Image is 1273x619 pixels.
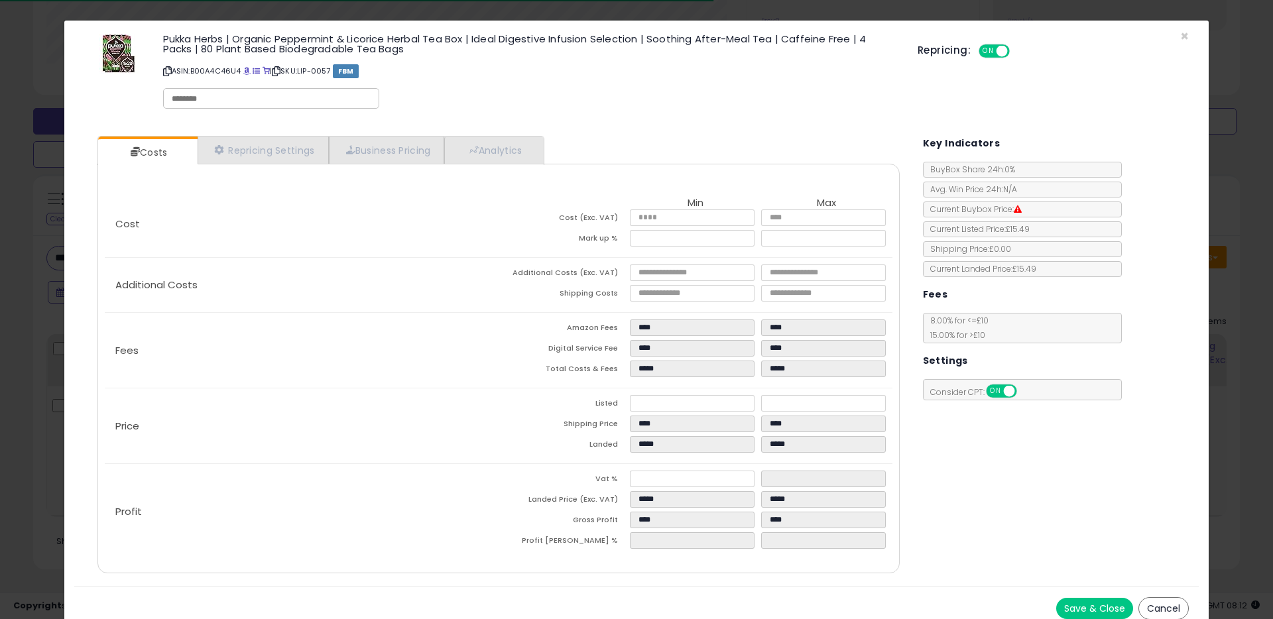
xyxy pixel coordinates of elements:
span: Consider CPT: [924,386,1034,398]
h5: Settings [923,353,968,369]
td: Total Costs & Fees [499,361,630,381]
a: All offer listings [253,66,260,76]
td: Gross Profit [499,512,630,532]
i: Suppressed Buy Box [1014,205,1022,213]
td: Landed Price (Exc. VAT) [499,491,630,512]
button: Save & Close [1056,598,1133,619]
p: Price [105,421,499,431]
span: ON [980,46,997,57]
td: Digital Service Fee [499,340,630,361]
th: Max [761,197,892,209]
a: Costs [98,139,196,166]
a: Your listing only [263,66,270,76]
td: Vat % [499,471,630,491]
a: Business Pricing [329,137,445,164]
td: Profit [PERSON_NAME] % [499,532,630,553]
span: BuyBox Share 24h: 0% [924,164,1015,175]
p: Cost [105,219,499,229]
a: BuyBox page [243,66,251,76]
p: Profit [105,506,499,517]
td: Landed [499,436,630,457]
span: OFF [1014,386,1036,397]
h5: Key Indicators [923,135,1000,152]
span: Current Buybox Price: [924,203,1022,215]
span: FBM [333,64,359,78]
td: Shipping Costs [499,285,630,306]
h5: Repricing: [918,45,971,56]
span: × [1180,27,1189,46]
span: 15.00 % for > £10 [924,329,985,341]
img: 51v2hOZ7q0L._SL60_.jpg [99,34,139,74]
span: Avg. Win Price 24h: N/A [924,184,1017,195]
td: Shipping Price [499,416,630,436]
p: Additional Costs [105,280,499,290]
span: ON [987,386,1004,397]
td: Listed [499,395,630,416]
h3: Pukka Herbs | Organic Peppermint & Licorice Herbal Tea Box | Ideal Digestive Infusion Selection |... [163,34,898,54]
td: Mark up % [499,230,630,251]
span: OFF [1008,46,1029,57]
a: Analytics [444,137,542,164]
th: Min [630,197,761,209]
p: ASIN: B00A4C46U4 | SKU: LIP-0057 [163,60,898,82]
span: Shipping Price: £0.00 [924,243,1011,254]
a: Repricing Settings [198,137,329,164]
span: 8.00 % for <= £10 [924,315,989,341]
span: Current Listed Price: £15.49 [924,223,1030,235]
td: Cost (Exc. VAT) [499,209,630,230]
td: Amazon Fees [499,319,630,340]
td: Additional Costs (Exc. VAT) [499,264,630,285]
h5: Fees [923,286,948,303]
span: Current Landed Price: £15.49 [924,263,1036,274]
p: Fees [105,345,499,356]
